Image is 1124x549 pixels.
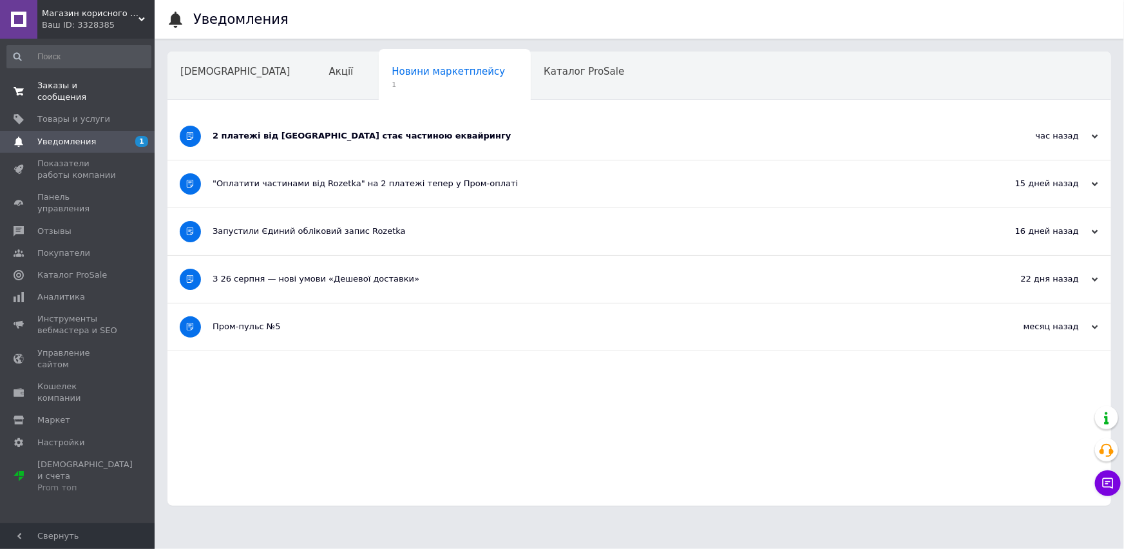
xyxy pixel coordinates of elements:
span: Уведомления [37,136,96,148]
span: Управление сайтом [37,347,119,371]
div: 2 платежі від [GEOGRAPHIC_DATA] стає частиною еквайрингу [213,130,969,142]
span: Отзывы [37,226,71,237]
div: 16 дней назад [969,226,1098,237]
span: Заказы и сообщения [37,80,119,103]
div: Ваш ID: 3328385 [42,19,155,31]
span: Магазин корисного інструменту APtools [42,8,138,19]
div: З 26 серпня — нові умови «Дешевої доставки» [213,273,969,285]
h1: Уведомления [193,12,289,27]
span: Каталог ProSale [544,66,624,77]
span: [DEMOGRAPHIC_DATA] [180,66,291,77]
span: Покупатели [37,247,90,259]
span: 1 [135,136,148,147]
input: Поиск [6,45,151,68]
span: Товары и услуги [37,113,110,125]
div: 22 дня назад [969,273,1098,285]
span: Инструменты вебмастера и SEO [37,313,119,336]
div: Prom топ [37,482,133,494]
div: "Оплатити частинами від Rozetka" на 2 платежі тепер у Пром-оплаті [213,178,969,189]
span: Маркет [37,414,70,426]
span: Аналитика [37,291,85,303]
span: [DEMOGRAPHIC_DATA] и счета [37,459,133,494]
span: 1 [392,80,505,90]
button: Чат с покупателем [1095,470,1121,496]
span: Показатели работы компании [37,158,119,181]
div: Пром-пульс №5 [213,321,969,332]
span: Кошелек компании [37,381,119,404]
span: Новини маркетплейсу [392,66,505,77]
div: Запустили Єдиний обліковий запис Rozetka [213,226,969,237]
div: месяц назад [969,321,1098,332]
span: Панель управления [37,191,119,215]
span: Настройки [37,437,84,448]
div: час назад [969,130,1098,142]
span: Каталог ProSale [37,269,107,281]
span: Акції [329,66,354,77]
div: 15 дней назад [969,178,1098,189]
